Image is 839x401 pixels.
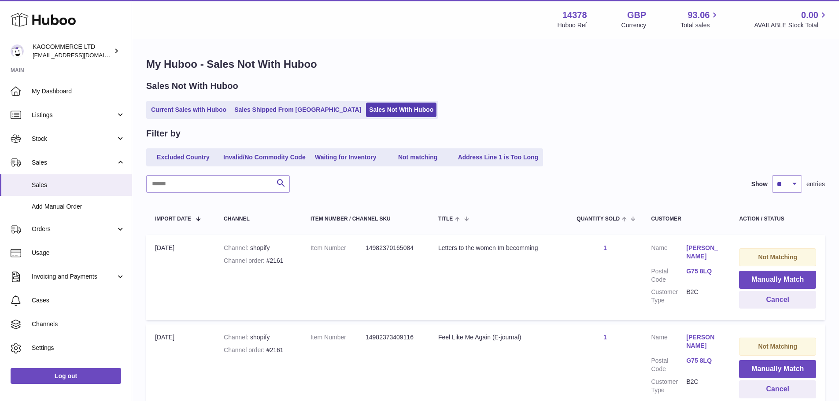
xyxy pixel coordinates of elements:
[651,216,721,222] div: Customer
[754,9,828,29] a: 0.00 AVAILABLE Stock Total
[366,103,436,117] a: Sales Not With Huboo
[686,267,721,276] a: G75 8LQ
[32,135,116,143] span: Stock
[32,181,125,189] span: Sales
[651,244,686,263] dt: Name
[603,244,607,251] a: 1
[310,244,366,252] dt: Item Number
[806,180,825,188] span: entries
[751,180,768,188] label: Show
[32,249,125,257] span: Usage
[224,244,250,251] strong: Channel
[651,357,686,373] dt: Postal Code
[680,21,720,29] span: Total sales
[739,291,816,309] button: Cancel
[758,254,797,261] strong: Not Matching
[32,320,125,328] span: Channels
[438,244,559,252] div: Letters to the women Im becomming
[224,244,293,252] div: shopify
[11,44,24,58] img: internalAdmin-14378@internal.huboo.com
[680,9,720,29] a: 93.06 Total sales
[739,271,816,289] button: Manually Match
[224,333,293,342] div: shopify
[32,202,125,211] span: Add Manual Order
[686,288,721,305] dd: B2C
[686,333,721,350] a: [PERSON_NAME]
[220,150,309,165] a: Invalid/No Commodity Code
[224,257,293,265] div: #2161
[687,9,710,21] span: 93.06
[562,9,587,21] strong: 14378
[33,43,112,59] div: KAOCOMMERCE LTD
[739,380,816,398] button: Cancel
[455,150,542,165] a: Address Line 1 is Too Long
[146,128,181,140] h2: Filter by
[148,150,218,165] a: Excluded Country
[621,21,647,29] div: Currency
[224,216,293,222] div: Channel
[366,333,421,342] dd: 14982373409116
[801,9,818,21] span: 0.00
[383,150,453,165] a: Not matching
[686,357,721,365] a: G75 8LQ
[155,216,191,222] span: Import date
[146,57,825,71] h1: My Huboo - Sales Not With Huboo
[758,343,797,350] strong: Not Matching
[366,244,421,252] dd: 14982370165084
[438,216,453,222] span: Title
[224,346,266,353] strong: Channel order
[438,333,559,342] div: Feel Like Me Again (E-journal)
[651,378,686,394] dt: Customer Type
[32,87,125,96] span: My Dashboard
[32,344,125,352] span: Settings
[686,244,721,261] a: [PERSON_NAME]
[310,216,421,222] div: Item Number / Channel SKU
[651,333,686,352] dt: Name
[146,80,238,92] h2: Sales Not With Huboo
[224,334,250,341] strong: Channel
[754,21,828,29] span: AVAILABLE Stock Total
[651,288,686,305] dt: Customer Type
[231,103,364,117] a: Sales Shipped From [GEOGRAPHIC_DATA]
[224,257,266,264] strong: Channel order
[651,267,686,284] dt: Postal Code
[310,150,381,165] a: Waiting for Inventory
[11,368,121,384] a: Log out
[739,360,816,378] button: Manually Match
[32,158,116,167] span: Sales
[32,272,116,281] span: Invoicing and Payments
[146,235,215,320] td: [DATE]
[739,216,816,222] div: Action / Status
[32,225,116,233] span: Orders
[558,21,587,29] div: Huboo Ref
[686,378,721,394] dd: B2C
[310,333,366,342] dt: Item Number
[32,296,125,305] span: Cases
[627,9,646,21] strong: GBP
[577,216,620,222] span: Quantity Sold
[148,103,229,117] a: Current Sales with Huboo
[32,111,116,119] span: Listings
[603,334,607,341] a: 1
[33,52,129,59] span: [EMAIL_ADDRESS][DOMAIN_NAME]
[224,346,293,354] div: #2161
